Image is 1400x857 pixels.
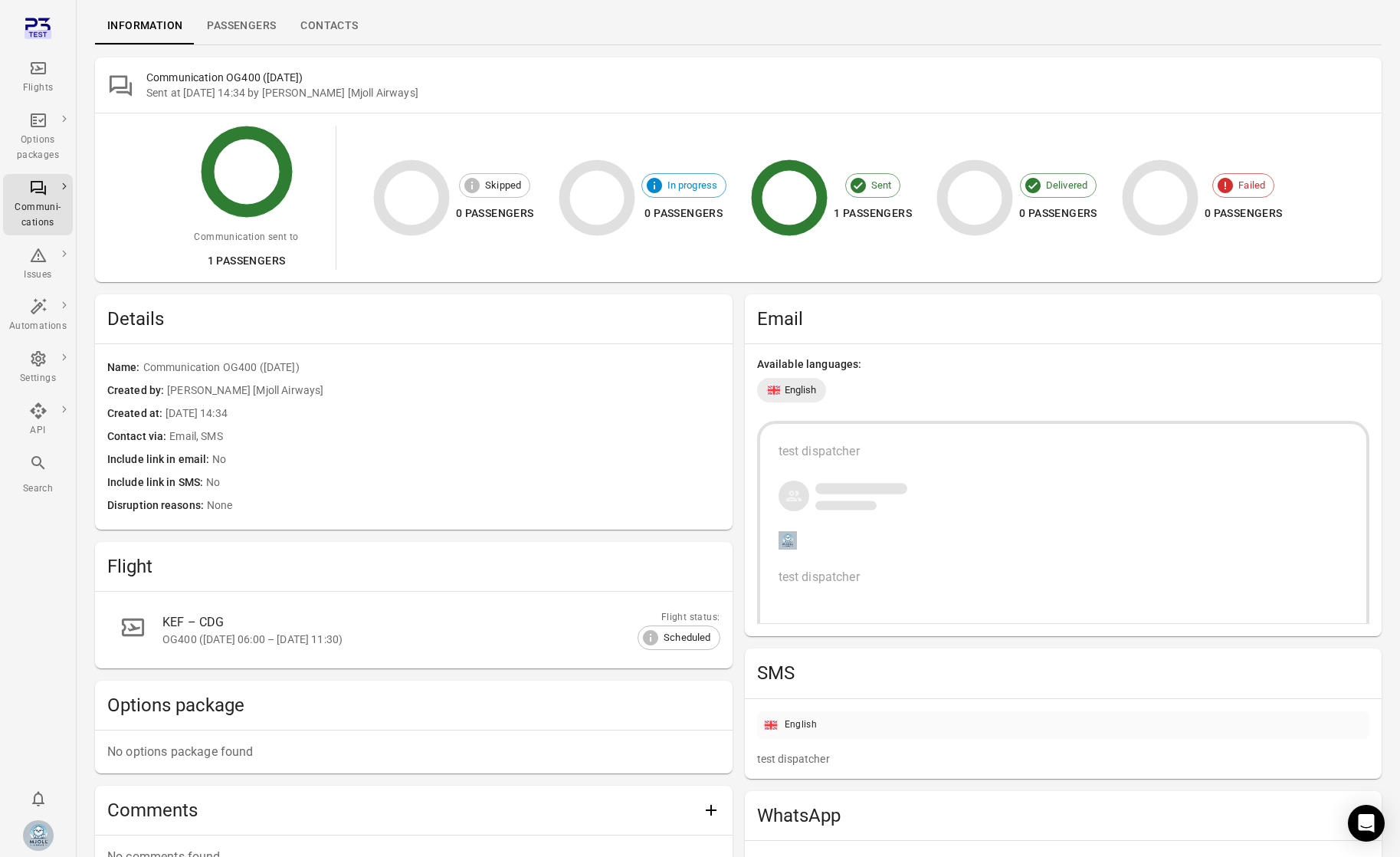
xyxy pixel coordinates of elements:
a: Passengers [195,8,288,44]
a: Settings [3,345,73,391]
span: [DATE] 14:34 [166,406,720,422]
div: test dispatcher [757,751,1370,767]
button: Add comment [696,795,726,826]
button: Elsa Mjöll [Mjoll Airways] [17,814,60,857]
div: Communication sent to [194,230,298,245]
a: Options packages [3,107,73,168]
div: Local navigation [95,8,1382,44]
div: English [785,717,818,733]
div: 0 passengers [1019,204,1097,223]
span: English [785,383,817,398]
span: Created at [107,406,166,422]
span: Communication OG400 ([DATE]) [143,360,720,376]
a: API [3,397,73,443]
div: Open Intercom Messenger [1348,805,1385,842]
a: Information [95,8,195,44]
h2: Communication OG400 ([DATE]) [146,70,1369,85]
div: Available languages: [757,356,1370,372]
button: Search [3,449,73,501]
a: Flights [3,54,73,100]
div: OG400 ([DATE] 06:00 – [DATE] 11:30) [162,632,684,647]
div: Options packages [9,133,67,163]
div: 1 passengers [834,204,912,223]
div: 0 passengers [1205,204,1283,223]
a: Communi-cations [3,174,73,235]
div: Settings [9,371,67,386]
div: test dispatcher [779,442,1349,461]
a: Contacts [288,8,370,44]
h2: SMS [757,661,1370,685]
span: Failed [1230,178,1274,193]
span: Skipped [477,178,530,193]
span: test dispatcher [779,570,860,584]
img: Mjoll-Airways-Logo.webp [23,820,54,851]
h2: Comments [107,798,696,823]
div: Issues [9,268,67,283]
span: [PERSON_NAME] [Mjoll Airways] [167,383,720,399]
div: 0 passengers [456,204,534,223]
a: KEF – CDGOG400 ([DATE] 06:00 – [DATE] 11:30) [107,604,720,656]
span: Created by [107,383,167,399]
h2: Email [757,307,1370,331]
h2: WhatsApp [757,803,1370,828]
a: Issues [3,241,73,287]
button: Notifications [23,783,54,814]
div: API [9,423,67,438]
div: KEF – CDG [162,613,684,632]
span: Disruption reasons [107,497,207,514]
a: Automations [3,293,73,339]
div: Search [9,481,67,497]
h2: Flight [107,554,720,579]
span: Delivered [1038,178,1096,193]
span: Details [107,307,720,331]
span: Name [107,360,143,376]
span: Email, SMS [169,428,720,445]
span: No [212,451,720,468]
img: Company logo [779,531,797,550]
div: Sent at [DATE] 14:34 by [PERSON_NAME] [Mjoll Airways] [146,85,1369,100]
span: Include link in SMS [107,474,206,491]
span: Scheduled [655,630,719,645]
span: Contact via [107,428,169,445]
div: Flights [9,80,67,96]
span: Include link in email [107,451,212,468]
div: 0 passengers [641,204,727,223]
div: English [757,378,826,402]
h2: Options package [107,693,720,717]
span: No [206,474,720,491]
span: Sent [863,178,900,193]
div: 1 passengers [194,251,298,271]
div: Automations [9,319,67,334]
p: No options package found [107,743,720,761]
span: None [207,497,720,514]
span: In progress [659,178,726,193]
div: Flight status: [638,610,720,626]
div: Communi-cations [9,200,67,231]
